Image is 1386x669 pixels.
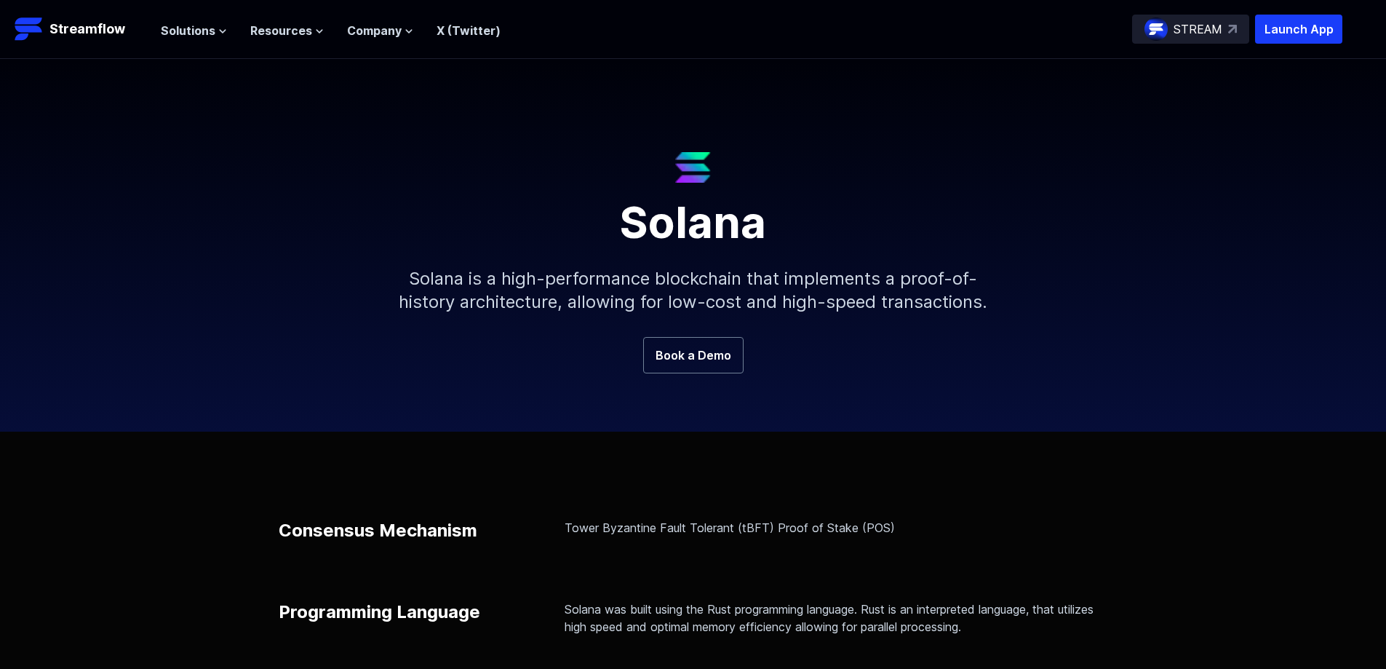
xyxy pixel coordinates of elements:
[250,22,324,39] button: Resources
[1132,15,1249,44] a: STREAM
[344,183,1043,244] h1: Solana
[347,22,402,39] span: Company
[565,519,1108,537] p: Tower Byzantine Fault Tolerant (tBFT) Proof of Stake (POS)
[250,22,312,39] span: Resources
[15,15,44,44] img: Streamflow Logo
[1144,17,1168,41] img: streamflow-logo-circle.png
[279,519,477,542] p: Consensus Mechanism
[1228,25,1237,33] img: top-right-arrow.svg
[1255,15,1342,44] button: Launch App
[1174,20,1222,38] p: STREAM
[381,244,1006,337] p: Solana is a high-performance blockchain that implements a proof-of-history architecture, allowing...
[565,601,1108,636] p: Solana was built using the Rust programming language. Rust is an interpreted language, that utili...
[437,23,501,38] a: X (Twitter)
[161,22,215,39] span: Solutions
[643,337,744,373] a: Book a Demo
[279,601,480,624] p: Programming Language
[347,22,413,39] button: Company
[161,22,227,39] button: Solutions
[49,19,125,39] p: Streamflow
[675,152,711,183] img: Solana
[15,15,146,44] a: Streamflow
